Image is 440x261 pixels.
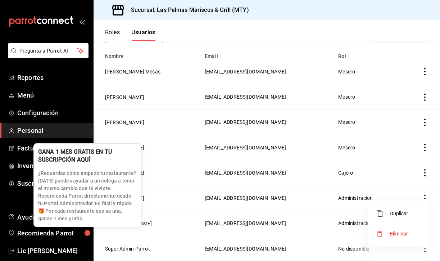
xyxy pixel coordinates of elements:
[38,170,137,222] p: ¿Recuerdas cómo empezó tu restaurante? [DATE] puedes ayudar a un colega a tener el mismo cambio q...
[390,231,408,237] span: Eliminar
[38,148,125,164] div: GANA 1 MES GRATIS EN TU SUSCRIPCIÓN AQUÍ
[377,209,408,218] button: Duplicar
[377,229,408,238] button: Eliminar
